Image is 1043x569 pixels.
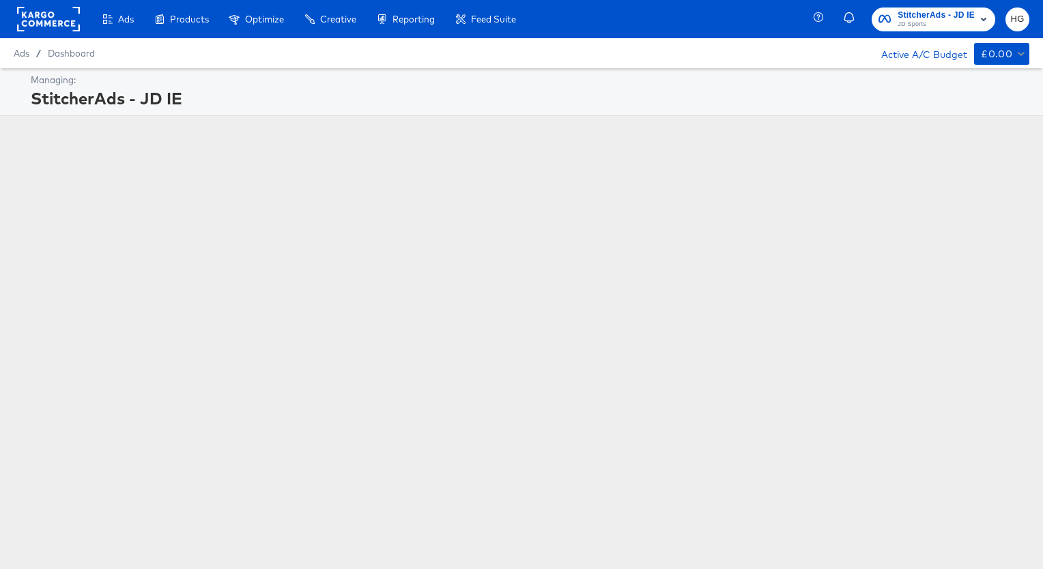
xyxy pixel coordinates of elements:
[245,14,284,25] span: Optimize
[31,74,1026,87] div: Managing:
[170,14,209,25] span: Products
[1011,12,1024,27] span: HG
[118,14,134,25] span: Ads
[471,14,516,25] span: Feed Suite
[981,46,1012,63] div: £0.00
[48,48,95,59] a: Dashboard
[392,14,435,25] span: Reporting
[320,14,356,25] span: Creative
[974,43,1029,65] button: £0.00
[898,19,975,30] span: JD Sports
[14,48,29,59] span: Ads
[31,87,1026,110] div: StitcherAds - JD IE
[872,8,995,31] button: StitcherAds - JD IEJD Sports
[898,8,975,23] span: StitcherAds - JD IE
[29,48,48,59] span: /
[867,43,967,63] div: Active A/C Budget
[1005,8,1029,31] button: HG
